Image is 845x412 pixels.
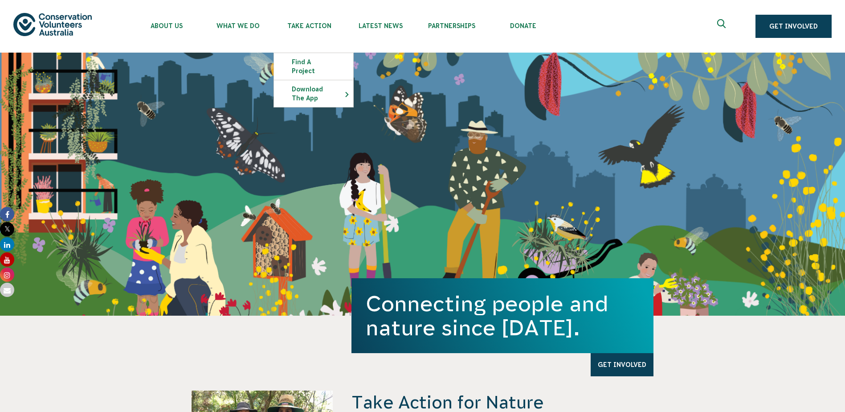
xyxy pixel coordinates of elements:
[366,292,639,340] h1: Connecting people and nature since [DATE].
[202,22,274,29] span: What We Do
[274,80,353,107] a: Download the app
[487,22,559,29] span: Donate
[345,22,416,29] span: Latest News
[591,353,653,376] a: Get Involved
[712,16,733,37] button: Expand search box Close search box
[131,22,202,29] span: About Us
[755,15,832,38] a: Get Involved
[274,53,353,80] a: Find a project
[274,22,345,29] span: Take Action
[416,22,487,29] span: Partnerships
[13,13,92,36] img: logo.svg
[717,19,728,33] span: Expand search box
[274,80,354,107] li: Download the app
